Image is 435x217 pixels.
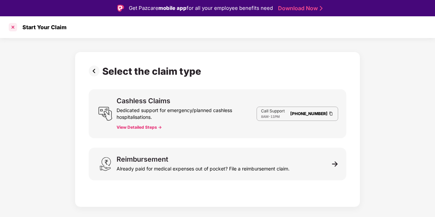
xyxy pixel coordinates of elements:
a: Download Now [278,5,320,12]
button: View Detailed Steps -> [117,125,162,130]
img: Logo [117,5,124,12]
div: - [261,114,285,119]
div: Cashless Claims [117,97,170,104]
img: svg+xml;base64,PHN2ZyB3aWR0aD0iMTEiIGhlaWdodD0iMTEiIHZpZXdCb3g9IjAgMCAxMSAxMSIgZmlsbD0ibm9uZSIgeG... [332,161,338,167]
div: Start Your Claim [18,24,67,31]
img: svg+xml;base64,PHN2ZyB3aWR0aD0iMjQiIGhlaWdodD0iMzEiIHZpZXdCb3g9IjAgMCAyNCAzMSIgZmlsbD0ibm9uZSIgeG... [98,157,112,171]
div: Select the claim type [102,66,204,77]
img: svg+xml;base64,PHN2ZyB3aWR0aD0iMjQiIGhlaWdodD0iMjUiIHZpZXdCb3g9IjAgMCAyNCAyNSIgZmlsbD0ibm9uZSIgeG... [98,107,112,121]
img: Stroke [320,5,323,12]
div: Reimbursement [117,156,168,163]
img: Clipboard Icon [328,111,334,116]
div: Dedicated support for emergency/planned cashless hospitalisations. [117,104,257,121]
p: Call Support [261,108,285,114]
a: [PHONE_NUMBER] [290,111,328,116]
div: Get Pazcare for all your employee benefits need [129,4,273,12]
strong: mobile app [158,5,187,11]
div: Already paid for medical expenses out of pocket? File a reimbursement claim. [117,163,290,172]
img: svg+xml;base64,PHN2ZyBpZD0iUHJldi0zMngzMiIgeG1sbnM9Imh0dHA6Ly93d3cudzMub3JnLzIwMDAvc3ZnIiB3aWR0aD... [89,66,102,76]
span: 8AM [261,114,268,119]
span: 11PM [271,114,280,119]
